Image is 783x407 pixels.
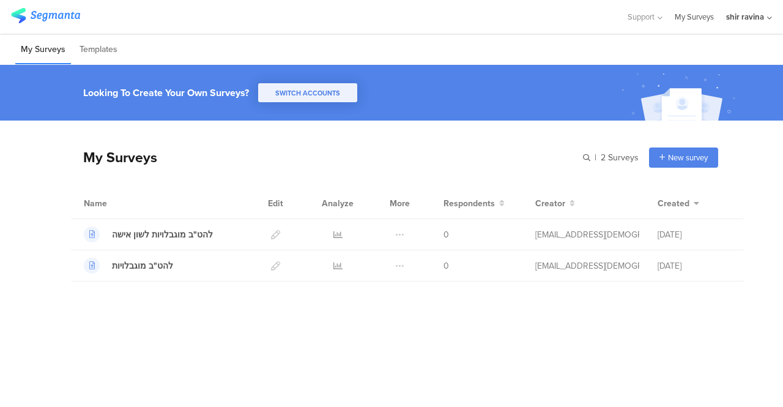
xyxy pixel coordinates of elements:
div: More [387,188,413,218]
button: SWITCH ACCOUNTS [258,83,357,102]
a: להט"ב מוגבלויות [84,258,173,274]
li: Templates [74,35,123,64]
li: My Surveys [15,35,71,64]
span: Creator [535,197,565,210]
div: Analyze [319,188,356,218]
div: My Surveys [71,147,157,168]
button: Created [658,197,699,210]
span: | [593,151,598,164]
div: [DATE] [658,228,731,241]
div: shir@lgbt.org.il [535,260,639,272]
a: להט"ב מוגבלויות לשון אישה [84,226,213,242]
button: Respondents [443,197,505,210]
div: shir@lgbt.org.il [535,228,639,241]
span: SWITCH ACCOUNTS [275,88,340,98]
span: 0 [443,228,449,241]
img: create_account_image.svg [617,69,743,124]
button: Creator [535,197,575,210]
span: 2 Surveys [601,151,639,164]
div: shir ravina [726,11,764,23]
div: להט"ב מוגבלויות [112,260,173,272]
span: Support [628,11,655,23]
div: Looking To Create Your Own Surveys? [83,86,249,100]
span: Respondents [443,197,495,210]
span: 0 [443,260,449,272]
div: Name [84,197,157,210]
img: segmanta logo [11,8,80,23]
span: Created [658,197,689,210]
div: להט"ב מוגבלויות לשון אישה [112,228,213,241]
div: Edit [262,188,289,218]
div: [DATE] [658,260,731,272]
span: New survey [668,152,708,163]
